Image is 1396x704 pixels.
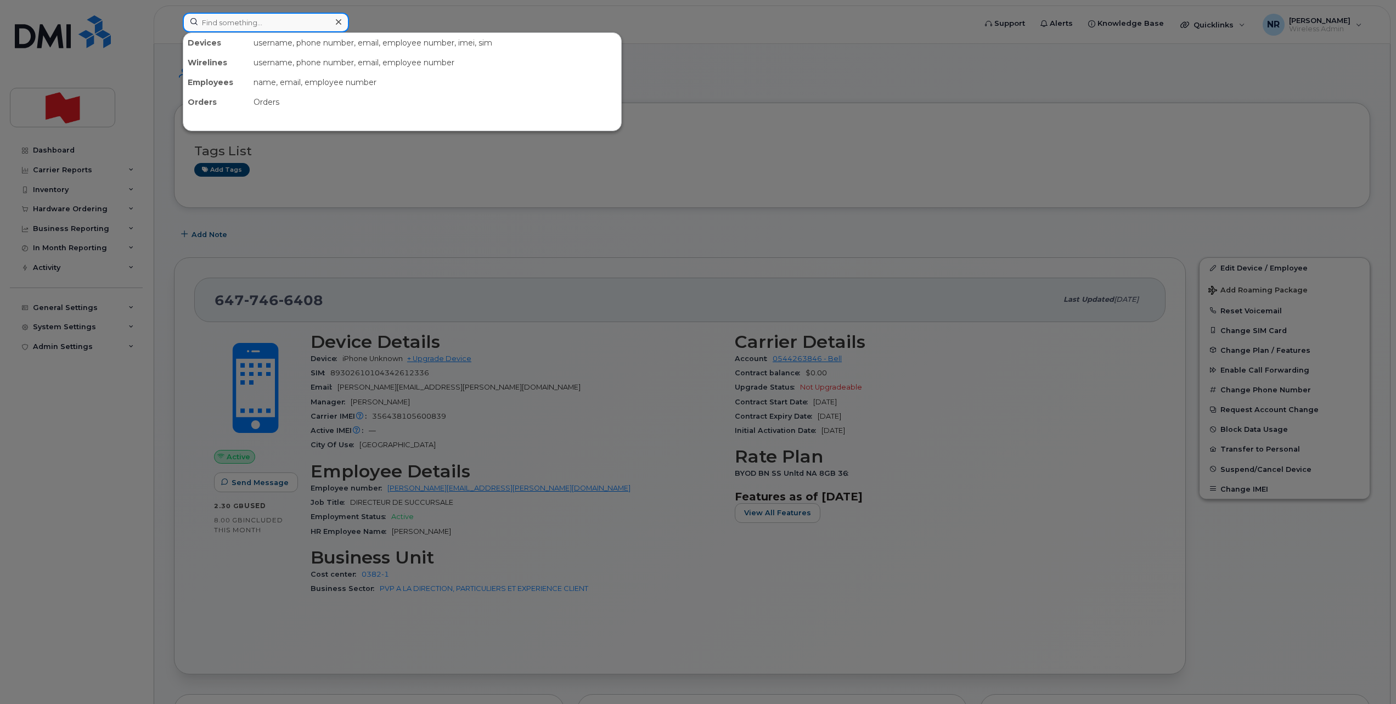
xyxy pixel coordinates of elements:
[183,92,249,112] div: Orders
[249,33,621,53] div: username, phone number, email, employee number, imei, sim
[249,92,621,112] div: Orders
[249,72,621,92] div: name, email, employee number
[183,33,249,53] div: Devices
[183,53,249,72] div: Wirelines
[249,53,621,72] div: username, phone number, email, employee number
[183,72,249,92] div: Employees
